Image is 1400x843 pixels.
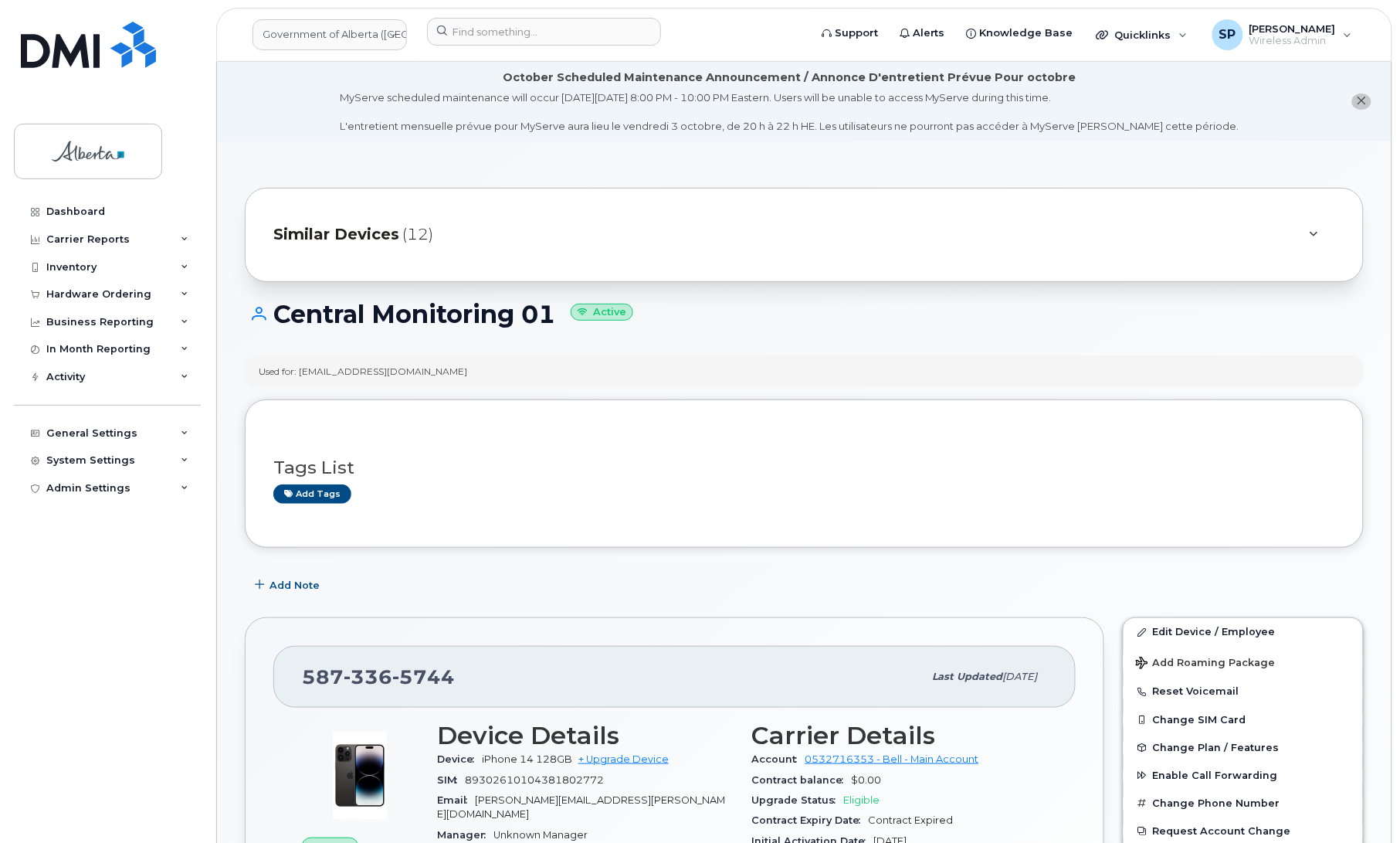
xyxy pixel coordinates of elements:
[437,794,475,806] span: Email
[437,753,482,765] span: Device
[245,571,333,599] button: Add Note
[437,829,493,841] span: Manager
[932,671,1003,682] span: Last updated
[1153,742,1280,753] span: Change Plan / Features
[344,665,392,688] span: 336
[752,814,869,826] span: Contract Expiry Date
[1124,734,1363,762] button: Change Plan / Features
[245,301,1364,328] h1: Central Monitoring 01
[571,304,633,321] small: Active
[437,774,465,786] span: SIM
[273,223,399,246] span: Similar Devices
[752,774,852,786] span: Contract balance
[1153,770,1278,781] span: Enable Call Forwarding
[493,829,588,841] span: Unknown Manager
[273,458,1335,478] h3: Tags List
[1136,657,1276,671] span: Add Roaming Package
[1124,646,1363,678] button: Add Roaming Package
[1124,762,1363,790] button: Enable Call Forwarding
[402,223,433,246] span: (12)
[1124,618,1363,646] a: Edit Device / Employee
[752,722,1049,750] h3: Carrier Details
[1124,678,1363,705] button: Reset Voicemail
[1124,790,1363,818] button: Change Phone Number
[273,484,351,504] a: Add tags
[578,753,669,765] a: + Upgrade Device
[437,794,725,820] span: [PERSON_NAME][EMAIL_ADDRESS][PERSON_NAME][DOMAIN_NAME]
[392,665,455,688] span: 5744
[852,774,882,786] span: $0.00
[482,753,572,765] span: iPhone 14 128GB
[752,753,805,765] span: Account
[844,794,880,806] span: Eligible
[314,729,406,822] img: image20231002-3703462-njx0qo.jpeg
[340,90,1239,134] div: MyServe scheduled maintenance will occur [DATE][DATE] 8:00 PM - 10:00 PM Eastern. Users will be u...
[1124,706,1363,734] button: Change SIM Card
[503,70,1076,86] div: October Scheduled Maintenance Announcement / Annonce D'entretient Prévue Pour octobre
[1352,93,1371,110] button: close notification
[1003,671,1038,682] span: [DATE]
[302,665,455,688] span: 587
[259,365,467,378] div: Used for: [EMAIL_ADDRESS][DOMAIN_NAME]
[465,774,604,786] span: 89302610104381802772
[752,794,844,806] span: Upgrade Status
[437,722,734,750] h3: Device Details
[269,578,320,593] span: Add Note
[869,814,954,826] span: Contract Expired
[805,753,979,765] a: 0532716353 - Bell - Main Account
